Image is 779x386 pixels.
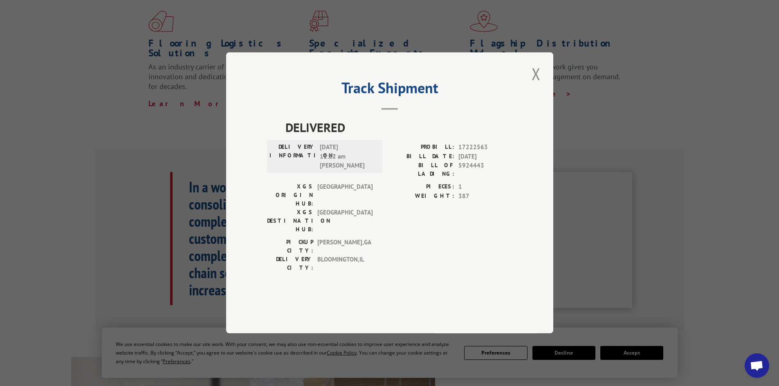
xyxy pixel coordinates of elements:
span: [GEOGRAPHIC_DATA] [317,208,373,234]
span: [DATE] [458,152,512,161]
label: DELIVERY CITY: [267,255,313,272]
label: PROBILL: [390,143,454,152]
label: BILL DATE: [390,152,454,161]
span: 1 [458,183,512,192]
span: [GEOGRAPHIC_DATA] [317,183,373,208]
button: Close modal [529,62,543,85]
label: PICKUP CITY: [267,238,313,255]
h2: Track Shipment [267,82,512,98]
label: DELIVERY INFORMATION: [269,143,316,171]
label: XGS DESTINATION HUB: [267,208,313,234]
a: Open chat [745,353,769,378]
span: 5924443 [458,161,512,178]
span: DELIVERED [285,118,512,137]
label: XGS ORIGIN HUB: [267,183,313,208]
span: 17222563 [458,143,512,152]
span: BLOOMINGTON , IL [317,255,373,272]
span: 387 [458,192,512,201]
label: PIECES: [390,183,454,192]
label: BILL OF LADING: [390,161,454,178]
span: [PERSON_NAME] , GA [317,238,373,255]
span: [DATE] 11:22 am [PERSON_NAME] [320,143,375,171]
label: WEIGHT: [390,192,454,201]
